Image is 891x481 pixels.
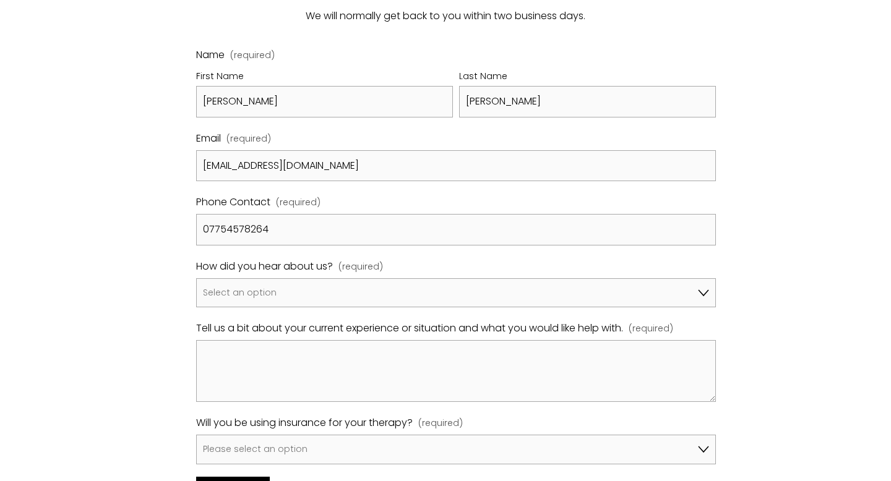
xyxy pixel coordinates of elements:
span: Name [196,46,225,64]
span: Email [196,130,221,148]
div: Last Name [459,69,716,86]
span: (required) [338,259,383,275]
p: We will normally get back to you within two business days. [131,7,759,25]
span: Tell us a bit about your current experience or situation and what you would like help with. [196,320,623,338]
span: Will you be using insurance for your therapy? [196,414,413,432]
span: Phone Contact [196,194,270,211]
span: (required) [230,51,275,59]
span: How did you hear about us? [196,258,333,276]
span: (required) [276,195,321,211]
span: (required) [629,321,673,337]
select: How did you hear about us? [196,278,715,308]
div: First Name [196,69,453,86]
span: (required) [418,415,463,432]
select: Will you be using insurance for your therapy? [196,435,715,464]
span: (required) [226,131,271,147]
